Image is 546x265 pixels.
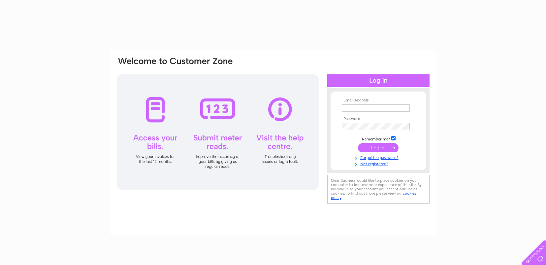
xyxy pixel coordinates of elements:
th: Password: [340,117,417,121]
th: Email Address: [340,98,417,103]
input: Submit [358,143,399,152]
div: Clear Business would like to place cookies on your computer to improve your experience of the sit... [327,175,430,204]
a: cookies policy [331,191,416,200]
a: Forgotten password? [342,154,417,160]
td: Remember me? [340,135,417,142]
a: Not registered? [342,160,417,167]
